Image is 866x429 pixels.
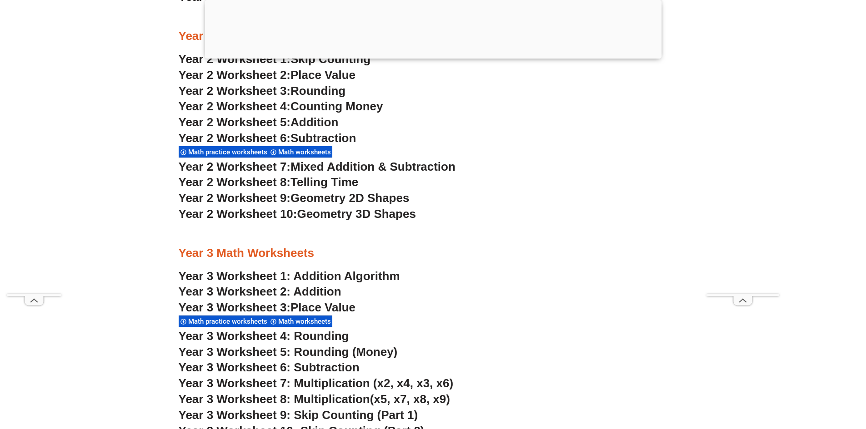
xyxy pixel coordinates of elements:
[179,269,400,283] a: Year 3 Worksheet 1: Addition Algorithm
[179,84,346,98] a: Year 2 Worksheet 3:Rounding
[290,52,370,66] span: Skip Counting
[179,191,410,205] a: Year 2 Worksheet 9:Geometry 2D Shapes
[7,21,61,294] iframe: Advertisement
[179,68,291,82] span: Year 2 Worksheet 2:
[278,148,334,156] span: Math worksheets
[179,115,291,129] span: Year 2 Worksheet 5:
[179,84,291,98] span: Year 2 Worksheet 3:
[179,99,383,113] a: Year 2 Worksheet 4:Counting Money
[179,160,291,173] span: Year 2 Worksheet 7:
[706,21,779,294] iframe: Advertisement
[179,52,291,66] span: Year 2 Worksheet 1:
[179,160,456,173] a: Year 2 Worksheet 7:Mixed Addition & Subtraction
[269,315,332,327] div: Math worksheets
[179,29,688,44] h3: Year 2 Math Worksheets
[278,317,334,325] span: Math worksheets
[179,207,416,221] a: Year 2 Worksheet 10:Geometry 3D Shapes
[188,317,270,325] span: Math practice worksheets
[290,301,355,314] span: Place Value
[370,392,450,406] span: (x5, x7, x8, x9)
[179,246,688,261] h3: Year 3 Math Worksheets
[179,285,341,298] a: Year 3 Worksheet 2: Addition
[179,392,370,406] span: Year 3 Worksheet 8: Multiplication
[188,148,270,156] span: Math practice worksheets
[290,115,338,129] span: Addition
[179,146,269,158] div: Math practice worksheets
[290,84,345,98] span: Rounding
[290,160,456,173] span: Mixed Addition & Subtraction
[179,345,398,359] a: Year 3 Worksheet 5: Rounding (Money)
[715,326,866,429] iframe: Chat Widget
[179,175,359,189] a: Year 2 Worksheet 8:Telling Time
[179,52,371,66] a: Year 2 Worksheet 1:Skip Counting
[290,99,383,113] span: Counting Money
[179,392,450,406] a: Year 3 Worksheet 8: Multiplication(x5, x7, x8, x9)
[179,301,291,314] span: Year 3 Worksheet 3:
[179,131,291,145] span: Year 2 Worksheet 6:
[179,376,454,390] a: Year 3 Worksheet 7: Multiplication (x2, x4, x3, x6)
[179,175,291,189] span: Year 2 Worksheet 8:
[179,99,291,113] span: Year 2 Worksheet 4:
[179,207,297,221] span: Year 2 Worksheet 10:
[290,68,355,82] span: Place Value
[290,191,409,205] span: Geometry 2D Shapes
[179,408,418,422] a: Year 3 Worksheet 9: Skip Counting (Part 1)
[179,315,269,327] div: Math practice worksheets
[179,360,360,374] a: Year 3 Worksheet 6: Subtraction
[179,68,356,82] a: Year 2 Worksheet 2:Place Value
[290,175,358,189] span: Telling Time
[179,131,356,145] a: Year 2 Worksheet 6:Subtraction
[179,301,356,314] a: Year 3 Worksheet 3:Place Value
[179,329,349,343] a: Year 3 Worksheet 4: Rounding
[179,115,339,129] a: Year 2 Worksheet 5:Addition
[290,131,356,145] span: Subtraction
[269,146,332,158] div: Math worksheets
[297,207,415,221] span: Geometry 3D Shapes
[179,191,291,205] span: Year 2 Worksheet 9:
